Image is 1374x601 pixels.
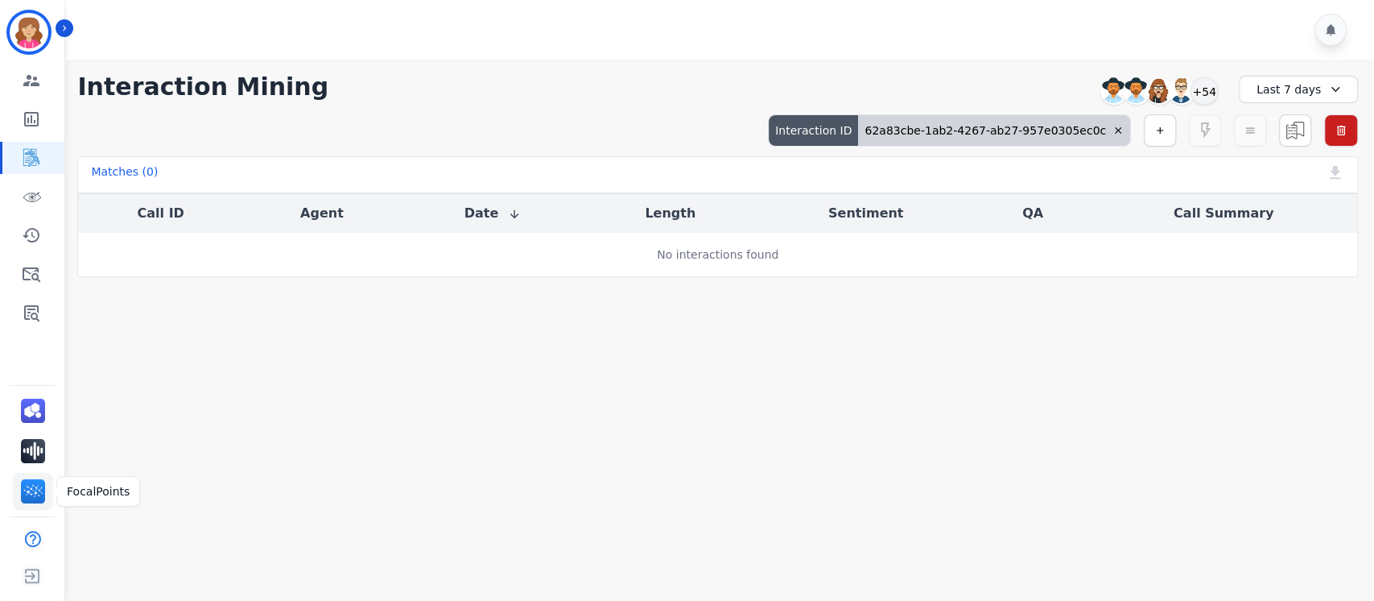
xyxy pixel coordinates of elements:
div: No interactions found [657,247,778,263]
button: QA [1022,204,1043,223]
button: Call ID [138,204,184,223]
button: Length [645,204,695,223]
button: Agent [300,204,344,223]
div: Last 7 days [1239,76,1358,103]
h1: Interaction Mining [77,73,328,102]
div: Interaction ID [769,115,858,146]
button: Date [464,204,522,223]
button: Call Summary [1174,204,1273,223]
div: 62a83cbe-1ab2-4267-ab27-957e0305ec0c [858,115,1130,146]
div: Matches ( 0 ) [91,164,158,186]
button: Sentiment [828,204,903,223]
div: +54 [1190,77,1218,105]
img: Bordered avatar [10,13,48,52]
